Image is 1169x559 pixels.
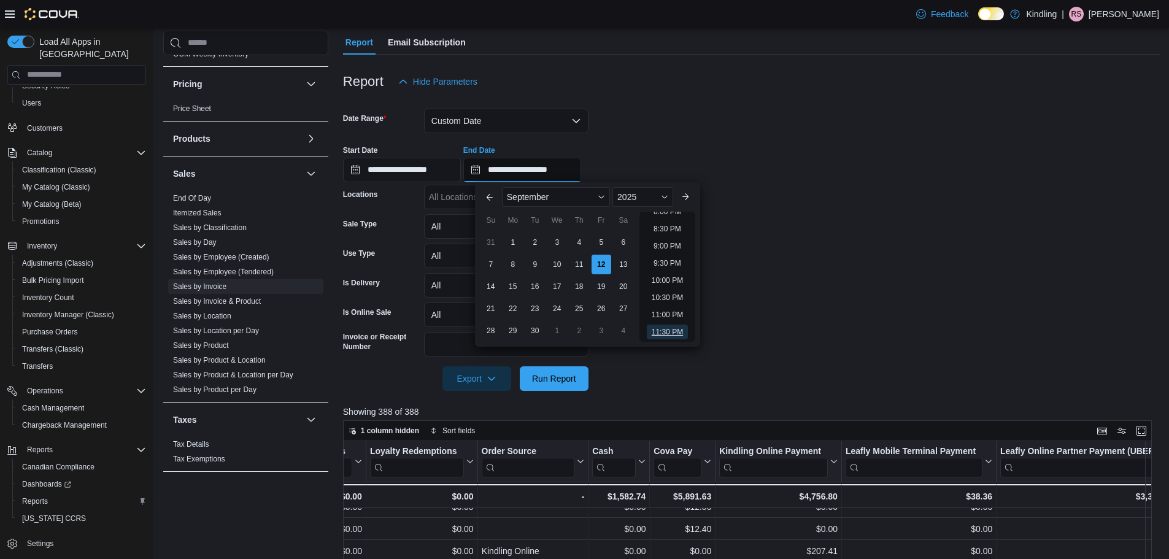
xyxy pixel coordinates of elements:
[343,74,384,89] h3: Report
[370,489,474,504] div: $0.00
[173,252,269,262] span: Sales by Employee (Created)
[480,187,500,207] button: Previous Month
[361,426,419,436] span: 1 column hidden
[503,210,523,230] div: Mo
[532,372,576,385] span: Run Report
[17,418,146,433] span: Chargeback Management
[503,255,523,274] div: day-8
[592,489,646,504] div: $1,582.74
[27,241,57,251] span: Inventory
[17,359,58,374] a: Transfers
[22,239,146,253] span: Inventory
[481,255,501,274] div: day-7
[12,196,151,213] button: My Catalog (Beta)
[34,36,146,60] span: Load All Apps in [GEOGRAPHIC_DATA]
[12,94,151,112] button: Users
[173,370,293,380] span: Sales by Product & Location per Day
[614,277,633,296] div: day-20
[251,445,352,477] div: Promotional Discounts
[17,163,146,177] span: Classification (Classic)
[173,168,301,180] button: Sales
[463,145,495,155] label: End Date
[173,78,301,90] button: Pricing
[343,406,1160,418] p: Showing 388 of 388
[12,399,151,417] button: Cash Management
[173,133,301,145] button: Products
[592,544,646,558] div: $0.00
[173,454,225,464] span: Tax Exemptions
[22,199,82,209] span: My Catalog (Beta)
[173,133,210,145] h3: Products
[17,325,83,339] a: Purchase Orders
[343,145,378,155] label: Start Date
[22,344,83,354] span: Transfers (Classic)
[2,237,151,255] button: Inventory
[304,131,318,146] button: Products
[978,20,979,21] span: Dark Mode
[547,277,567,296] div: day-17
[173,297,261,306] a: Sales by Invoice & Product
[173,193,211,203] span: End Of Day
[12,358,151,375] button: Transfers
[173,296,261,306] span: Sales by Invoice & Product
[463,158,581,182] input: Press the down key to enter a popover containing a calendar. Press the escape key to close the po...
[173,168,196,180] h3: Sales
[639,212,695,342] ul: Time
[719,489,838,504] div: $4,756.80
[173,341,229,350] span: Sales by Product
[17,401,89,415] a: Cash Management
[481,445,574,457] div: Order Source
[12,323,151,341] button: Purchase Orders
[654,489,711,504] div: $5,891.63
[22,384,68,398] button: Operations
[22,462,95,472] span: Canadian Compliance
[649,239,686,253] li: 9:00 PM
[173,385,257,394] a: Sales by Product per Day
[649,256,686,271] li: 9:30 PM
[12,476,151,493] a: Dashboards
[163,437,328,471] div: Taxes
[1089,7,1159,21] p: [PERSON_NAME]
[370,522,474,536] div: $0.00
[173,312,231,320] a: Sales by Location
[846,445,982,477] div: Leafly Mobile Terminal Payment
[370,445,464,477] div: Loyalty Redemptions
[173,439,209,449] span: Tax Details
[525,321,545,341] div: day-30
[592,210,611,230] div: Fr
[343,114,387,123] label: Date Range
[173,237,217,247] span: Sales by Day
[163,47,328,66] div: OCM
[525,210,545,230] div: Tu
[1071,7,1082,21] span: rs
[22,217,60,226] span: Promotions
[647,307,688,322] li: 11:00 PM
[17,273,146,288] span: Bulk Pricing Import
[22,165,96,175] span: Classification (Classic)
[481,445,574,477] div: Order Source
[22,293,74,303] span: Inventory Count
[12,493,151,510] button: Reports
[17,197,87,212] a: My Catalog (Beta)
[304,77,318,91] button: Pricing
[654,445,701,457] div: Cova Pay
[22,361,53,371] span: Transfers
[2,534,151,552] button: Settings
[251,445,352,457] div: Promotional Discounts
[163,191,328,402] div: Sales
[592,277,611,296] div: day-19
[647,290,688,305] li: 10:30 PM
[614,210,633,230] div: Sa
[252,499,362,514] div: $0.00
[17,477,76,492] a: Dashboards
[547,321,567,341] div: day-1
[481,544,584,558] div: Kindling Online
[520,366,588,391] button: Run Report
[17,511,146,526] span: Washington CCRS
[12,306,151,323] button: Inventory Manager (Classic)
[592,445,646,477] button: Cash
[719,445,828,457] div: Kindling Online Payment
[481,299,501,318] div: day-21
[424,214,588,239] button: All
[22,479,71,489] span: Dashboards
